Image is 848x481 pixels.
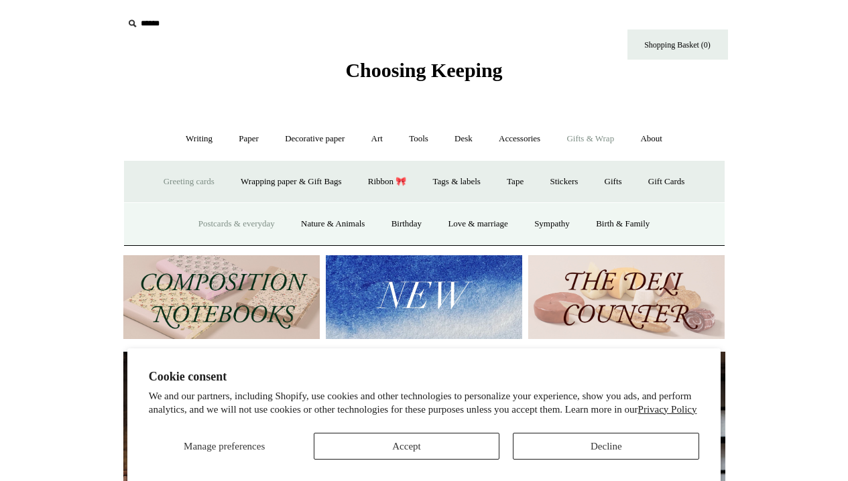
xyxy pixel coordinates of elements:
[359,121,395,157] a: Art
[356,164,419,200] a: Ribbon 🎀
[149,370,700,384] h2: Cookie consent
[123,255,320,339] img: 202302 Composition ledgers.jpg__PID:69722ee6-fa44-49dd-a067-31375e5d54ec
[538,164,590,200] a: Stickers
[273,121,357,157] a: Decorative paper
[326,255,522,339] img: New.jpg__PID:f73bdf93-380a-4a35-bcfe-7823039498e1
[554,121,626,157] a: Gifts & Wrap
[421,164,493,200] a: Tags & labels
[314,433,500,460] button: Accept
[442,121,485,157] a: Desk
[636,164,697,200] a: Gift Cards
[638,404,697,415] a: Privacy Policy
[436,206,520,242] a: Love & marriage
[149,390,700,416] p: We and our partners, including Shopify, use cookies and other technologies to personalize your ex...
[584,206,662,242] a: Birth & Family
[379,206,434,242] a: Birthday
[593,164,634,200] a: Gifts
[513,433,699,460] button: Decline
[174,121,225,157] a: Writing
[345,70,502,79] a: Choosing Keeping
[522,206,582,242] a: Sympathy
[628,121,674,157] a: About
[345,59,502,81] span: Choosing Keeping
[229,164,353,200] a: Wrapping paper & Gift Bags
[627,29,728,60] a: Shopping Basket (0)
[184,441,265,452] span: Manage preferences
[495,164,536,200] a: Tape
[397,121,440,157] a: Tools
[487,121,552,157] a: Accessories
[289,206,377,242] a: Nature & Animals
[149,433,300,460] button: Manage preferences
[152,164,227,200] a: Greeting cards
[528,255,725,339] img: The Deli Counter
[186,206,287,242] a: Postcards & everyday
[227,121,271,157] a: Paper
